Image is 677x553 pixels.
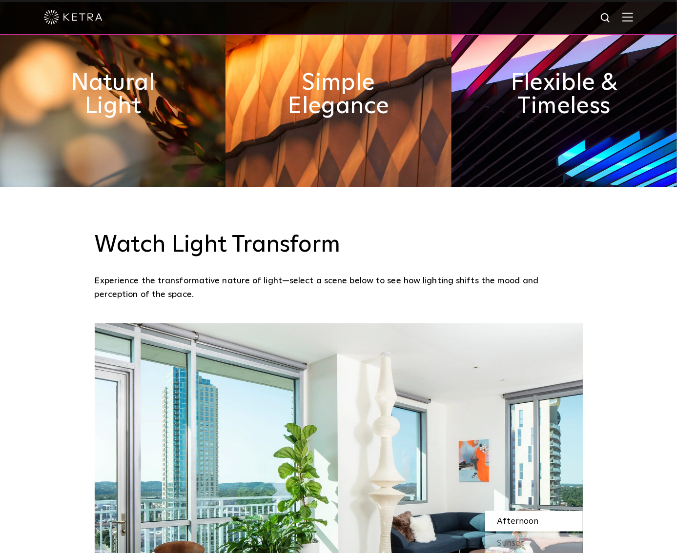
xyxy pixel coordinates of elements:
[95,274,578,302] p: Experience the transformative nature of light—select a scene below to see how lighting shifts the...
[508,71,620,118] h2: Flexible & Timeless
[282,71,395,118] h2: Simple Elegance
[451,2,677,187] img: flexible_timeless_ketra
[44,10,103,24] img: ketra-logo-2019-white
[600,12,612,24] img: search icon
[95,231,583,259] h3: Watch Light Transform
[497,517,539,526] span: Afternoon
[497,539,525,548] span: Sunset
[226,2,451,187] img: simple_elegance
[622,12,633,21] img: Hamburger%20Nav.svg
[57,71,169,118] h2: Natural Light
